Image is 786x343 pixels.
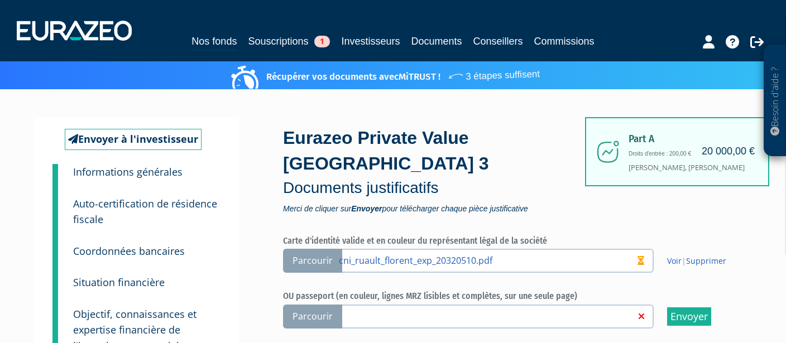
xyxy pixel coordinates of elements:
a: Documents [411,33,462,49]
a: 3 [52,228,58,263]
span: Merci de cliquer sur pour télécharger chaque pièce justificative [283,205,590,212]
a: 1 [52,164,58,186]
span: 1 [314,36,330,47]
a: Conseillers [473,33,523,49]
a: 2 [52,181,58,233]
span: Parcourir [283,249,342,273]
a: Supprimer [686,255,726,266]
a: Commissions [534,33,595,49]
span: Parcourir [283,305,342,328]
a: cni_ruault_florent_exp_20320510.pdf [339,254,635,265]
span: | [667,255,726,267]
a: Envoyer à l'investisseur [65,129,202,150]
h6: OU passeport (en couleur, lignes MRZ lisibles et complètes, sur une seule page) [283,291,746,301]
a: 4 [52,259,58,294]
strong: Envoyer [351,204,382,213]
img: 1732889491-logotype_eurazeo_blanc_rvb.png [17,21,132,41]
small: Coordonnées bancaires [73,244,185,258]
a: Voir [667,255,682,266]
small: Situation financière [73,276,165,289]
h6: Carte d'identité valide et en couleur du représentant légal de la société [283,236,746,246]
a: Investisseurs [341,33,400,49]
input: Envoyer [667,307,711,326]
span: 3 étapes suffisent [447,61,540,84]
p: Besoin d'aide ? [769,51,782,151]
div: Eurazeo Private Value [GEOGRAPHIC_DATA] 3 [283,125,590,212]
small: Auto-certification de résidence fiscale [73,197,217,226]
p: Récupérer vos documents avec [234,64,540,84]
a: Nos fonds [191,33,237,51]
small: Informations générales [73,165,183,178]
p: Documents justificatifs [283,177,590,199]
a: Souscriptions1 [248,33,330,49]
a: MiTRUST ! [399,71,440,83]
